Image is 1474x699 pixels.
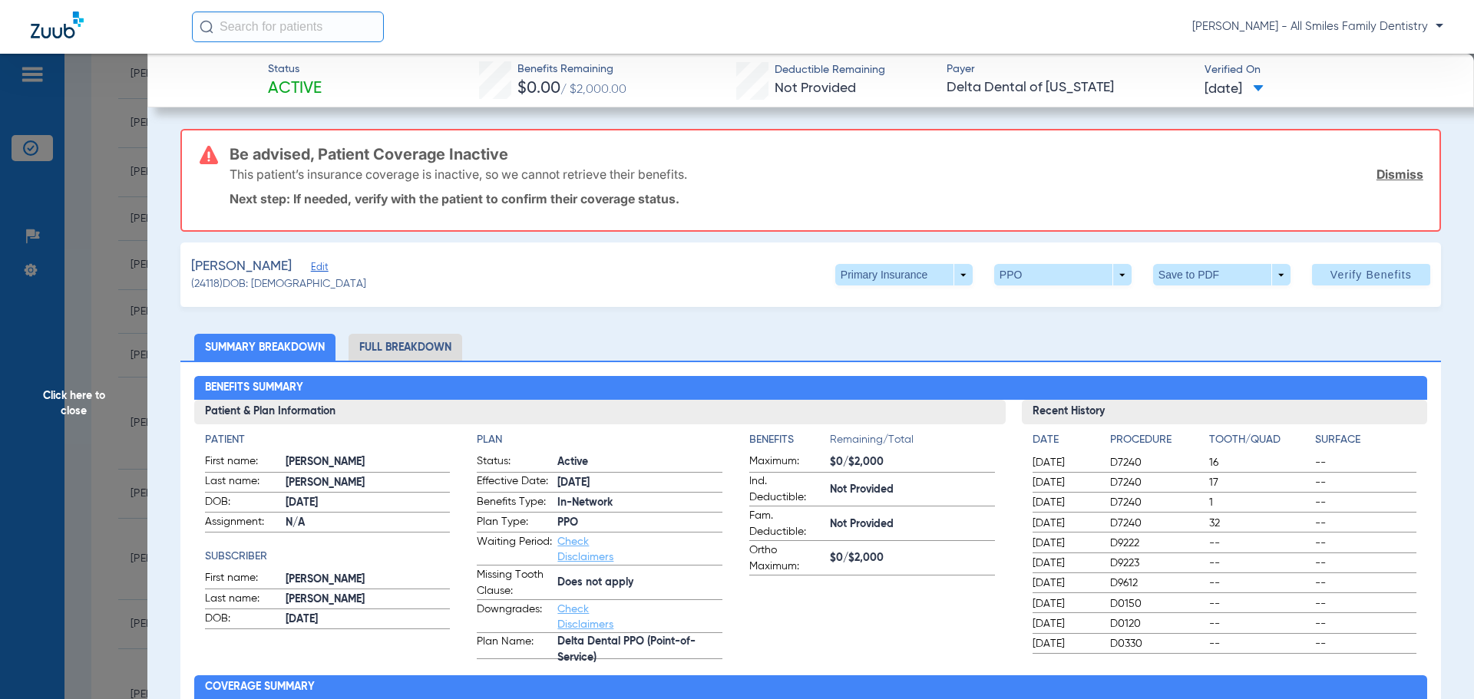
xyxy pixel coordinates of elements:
span: D9222 [1110,536,1204,551]
span: Last name: [205,591,280,609]
span: [DATE] [1033,636,1097,651]
span: Delta Dental of [US_STATE] [947,78,1191,97]
span: D0330 [1110,636,1204,651]
span: Fam. Deductible: [749,508,825,540]
app-breakdown-title: Surface [1315,432,1416,453]
span: -- [1315,516,1416,531]
p: This patient’s insurance coverage is inactive, so we cannot retrieve their benefits. [230,167,687,182]
span: Waiting Period: [477,534,552,565]
span: 1 [1209,495,1310,510]
span: -- [1315,616,1416,631]
span: Ortho Maximum: [749,542,825,575]
span: D7240 [1110,495,1204,510]
span: Not Provided [775,81,856,95]
span: Missing Tooth Clause: [477,567,552,599]
div: Chat Widget [1397,625,1474,699]
span: In-Network [557,495,722,511]
span: -- [1315,636,1416,651]
img: error-icon [200,146,218,164]
span: Active [268,78,322,100]
span: [PERSON_NAME] - All Smiles Family Dentistry [1192,19,1443,35]
span: [DATE] [1205,80,1264,99]
span: Assignment: [205,514,280,532]
h3: Patient & Plan Information [194,400,1006,424]
span: $0/$2,000 [830,550,995,566]
img: Search Icon [200,20,213,34]
a: Dismiss [1377,167,1423,182]
span: [PERSON_NAME] [286,454,451,470]
h3: Be advised, Patient Coverage Inactive [230,147,1423,162]
span: Delta Dental PPO (Point-of-Service) [557,642,722,658]
span: Active [557,454,722,470]
h4: Tooth/Quad [1209,432,1310,448]
span: [DATE] [1033,575,1097,591]
span: [DATE] [1033,516,1097,531]
span: $0.00 [517,81,560,97]
span: [DATE] [286,495,451,511]
button: PPO [994,264,1132,285]
span: -- [1315,556,1416,571]
span: Status [268,61,322,77]
span: Downgrades: [477,602,552,632]
span: -- [1209,575,1310,591]
span: Benefits Remaining [517,61,626,77]
span: D7240 [1110,475,1204,490]
span: -- [1315,455,1416,470]
span: -- [1315,536,1416,551]
span: Not Provided [830,516,995,532]
span: [DATE] [1033,596,1097,612]
a: Check Disclaimers [557,536,613,562]
h4: Procedure [1110,432,1204,448]
span: D0150 [1110,596,1204,612]
span: Status: [477,453,552,472]
span: Does not apply [557,575,722,591]
span: Effective Date: [477,473,552,492]
h4: Benefits [749,432,830,448]
span: Not Provided [830,482,995,498]
h3: Recent History [1022,400,1428,424]
span: Benefits Type: [477,494,552,513]
span: Plan Name: [477,634,552,658]
app-breakdown-title: Tooth/Quad [1209,432,1310,453]
span: Maximum: [749,453,825,472]
a: Check Disclaimers [557,604,613,630]
span: 17 [1209,475,1310,490]
span: Edit [311,262,325,276]
span: -- [1209,556,1310,571]
app-breakdown-title: Date [1033,432,1097,453]
span: [DATE] [1033,475,1097,490]
button: Verify Benefits [1312,264,1430,285]
span: Payer [947,61,1191,77]
span: -- [1315,475,1416,490]
span: [DATE] [557,475,722,491]
span: D9612 [1110,575,1204,591]
h4: Subscriber [205,549,451,565]
span: [DATE] [1033,495,1097,510]
span: Remaining/Total [830,432,995,453]
span: [PERSON_NAME] [286,572,451,588]
img: Zuub Logo [31,12,84,38]
h2: Benefits Summary [194,376,1428,401]
app-breakdown-title: Benefits [749,432,830,453]
span: (24118) DOB: [DEMOGRAPHIC_DATA] [191,276,366,292]
h4: Surface [1315,432,1416,448]
span: First name: [205,453,280,472]
li: Summary Breakdown [194,334,335,361]
span: -- [1209,616,1310,631]
input: Search for patients [192,12,384,42]
button: Primary Insurance [835,264,973,285]
span: / $2,000.00 [560,84,626,96]
li: Full Breakdown [349,334,462,361]
span: DOB: [205,494,280,513]
h4: Plan [477,432,722,448]
span: [PERSON_NAME] [191,257,292,276]
span: [DATE] [1033,455,1097,470]
span: DOB: [205,611,280,629]
h4: Patient [205,432,451,448]
span: -- [1209,536,1310,551]
span: Last name: [205,473,280,492]
span: D9223 [1110,556,1204,571]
